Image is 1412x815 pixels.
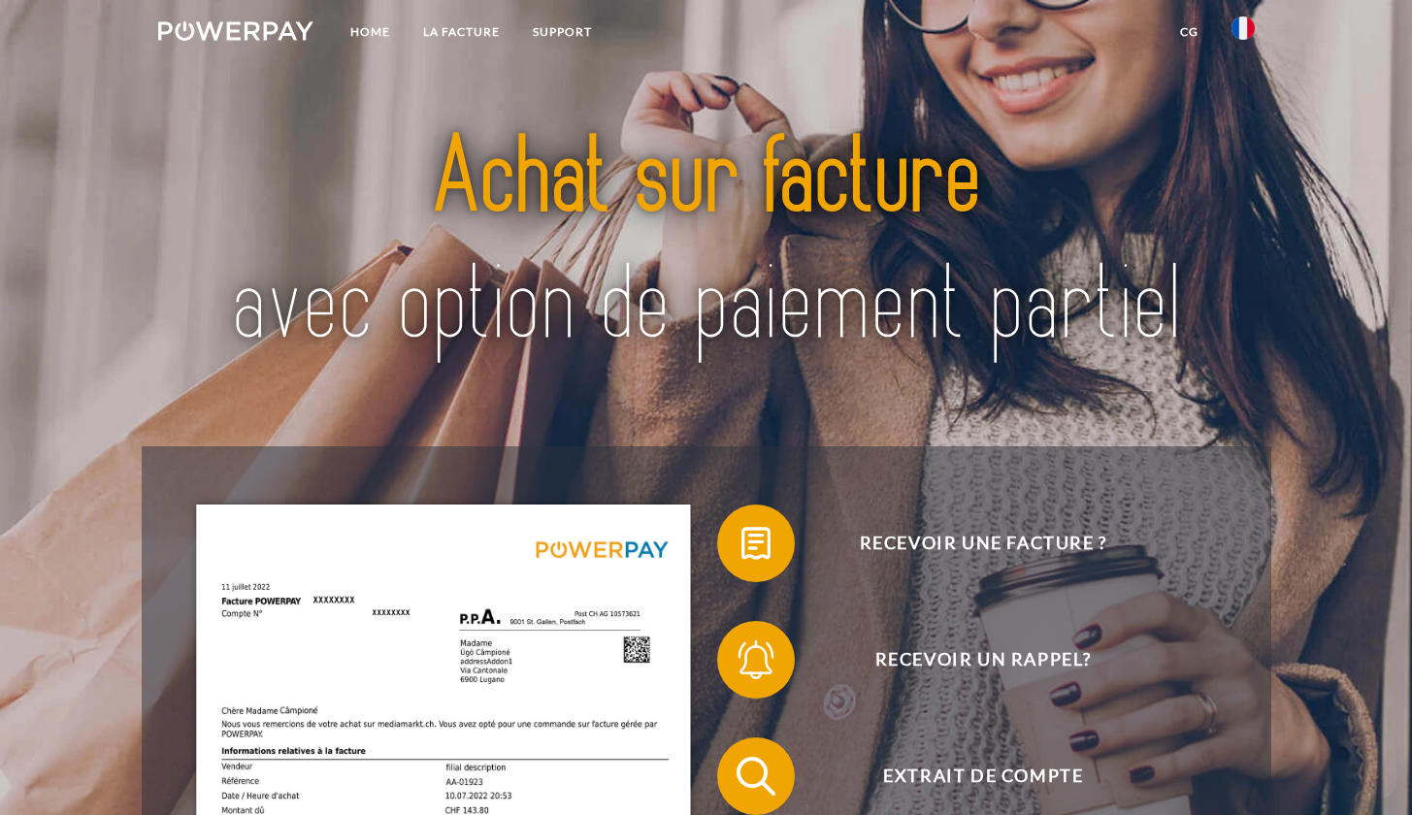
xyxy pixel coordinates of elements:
[717,621,1222,699] button: Recevoir un rappel?
[334,15,407,49] a: Home
[407,15,516,49] a: LA FACTURE
[1334,737,1396,799] iframe: Bouton de lancement de la fenêtre de messagerie
[158,21,314,41] img: logo-powerpay-white.svg
[717,737,1222,815] button: Extrait de compte
[745,505,1221,582] span: Recevoir une facture ?
[732,636,780,684] img: qb_bell.svg
[212,81,1200,404] img: title-powerpay_fr.svg
[745,621,1221,699] span: Recevoir un rappel?
[1231,16,1255,40] img: fr
[732,752,780,800] img: qb_search.svg
[516,15,608,49] a: Support
[732,519,780,568] img: qb_bill.svg
[1164,15,1215,49] a: CG
[717,505,1222,582] button: Recevoir une facture ?
[745,737,1221,815] span: Extrait de compte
